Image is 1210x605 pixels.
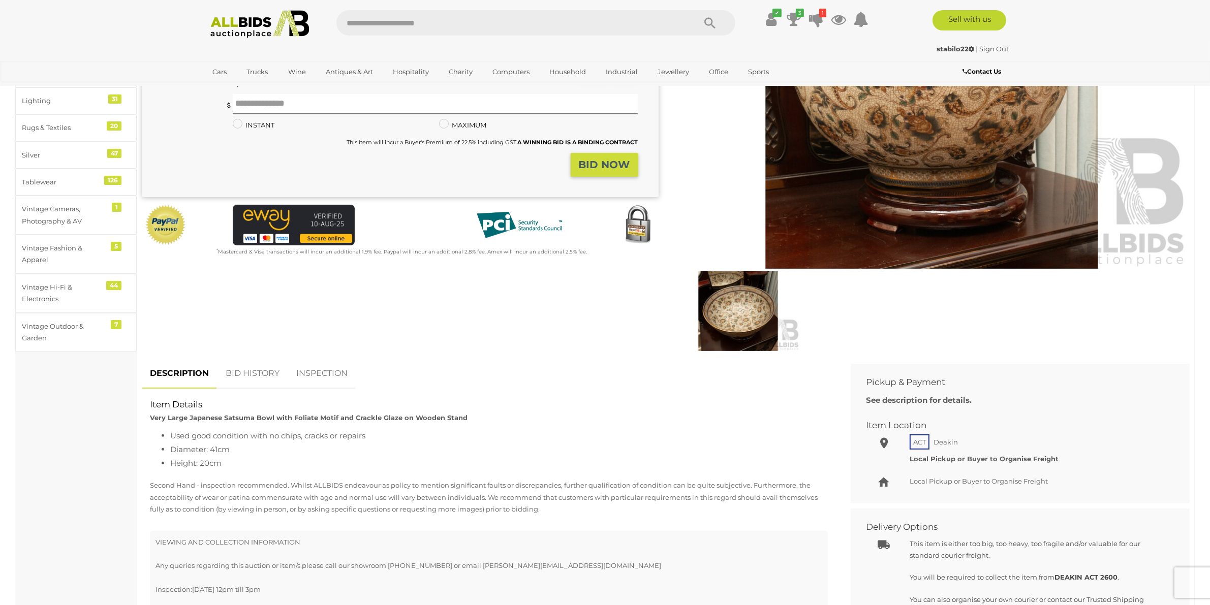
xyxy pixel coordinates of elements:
a: Industrial [599,63,644,80]
strong: Very Large Japanese Satsuma Bowl with Foliate Motif and Crackle Glaze on Wooden Stand [150,413,468,422]
a: Wine [282,63,313,80]
button: Search [685,10,735,36]
a: Vintage Hi-Fi & Electronics 44 [15,274,137,313]
a: Trucks [240,63,275,80]
span: Deakin [931,435,960,449]
i: ✔ [772,9,782,17]
div: 126 [104,176,121,185]
a: Hospitality [386,63,436,80]
div: 47 [107,149,121,158]
a: Contact Us [963,66,1004,77]
a: Antiques & Art [319,63,380,80]
h2: Item Details [150,400,828,409]
div: Tablewear [22,176,106,188]
img: PCI DSS compliant [469,205,570,245]
span: ACT [910,434,929,450]
a: 1 [809,10,824,28]
a: Vintage Fashion & Apparel 5 [15,235,137,274]
b: Contact Us [963,68,1001,75]
a: Vintage Outdoor & Garden 7 [15,313,137,352]
a: INSPECTION [289,359,355,389]
a: stabilo22 [937,45,976,53]
button: BID NOW [571,153,638,177]
p: This item is either too big, too heavy, too fragile and/or valuable for our standard courier frei... [910,538,1167,562]
div: 7 [111,320,121,329]
img: eWAY Payment Gateway [233,205,355,245]
div: Vintage Fashion & Apparel [22,242,106,266]
div: 44 [106,281,121,290]
i: 3 [796,9,804,17]
li: Height: 20cm [170,456,828,470]
a: [GEOGRAPHIC_DATA] [206,80,292,97]
a: BID HISTORY [218,359,287,389]
a: DESCRIPTION [142,359,216,389]
div: 5 [111,242,121,251]
span: Inspection: [156,585,192,593]
a: Office [702,63,735,80]
img: Allbids.com.au [205,10,315,38]
img: Very Large Japanese Satsuma Bowl with Foliate Motif and Crackle Glaze on Wooden Stand [676,271,800,351]
img: Secured by Rapid SSL [617,205,658,245]
strong: Local Pickup or Buyer to Organise Freight [910,455,1059,463]
label: INSTANT [233,119,274,131]
strong: stabilo22 [937,45,975,53]
div: Vintage Cameras, Photography & AV [22,203,106,227]
div: Vintage Hi-Fi & Electronics [22,281,106,305]
span: | [976,45,978,53]
a: Charity [442,63,479,80]
div: Vintage Outdoor & Garden [22,321,106,344]
small: This Item will incur a Buyer's Premium of 22.5% including GST. [347,139,638,146]
b: A WINNING BID IS A BINDING CONTRACT [517,139,638,146]
p: Second Hand - inspection recommended. Whilst ALLBIDS endeavour as policy to mention significant f... [150,480,828,515]
div: Silver [22,149,106,161]
li: Diameter: 41cm [170,442,828,456]
a: Sports [741,63,775,80]
div: 20 [107,121,121,131]
a: Vintage Cameras, Photography & AV 1 [15,196,137,235]
div: 1 [112,203,121,212]
a: 3 [786,10,801,28]
a: Silver 47 [15,142,137,169]
div: Rugs & Textiles [22,122,106,134]
h2: Item Location [866,421,1159,430]
b: See description for details. [866,395,972,405]
i: 1 [819,9,826,17]
a: Lighting 31 [15,87,137,114]
a: Sell with us [933,10,1006,30]
img: Official PayPal Seal [145,205,187,245]
li: Used good condition with no chips, cracks or repairs [170,429,828,442]
a: Rugs & Textiles 20 [15,114,137,141]
a: Household [543,63,593,80]
strong: BID NOW [579,158,630,171]
div: 31 [108,94,121,104]
a: Sign Out [980,45,1009,53]
h2: Delivery Options [866,522,1159,532]
h2: Pickup & Payment [866,377,1159,387]
small: Mastercard & Visa transactions will incur an additional 1.9% fee. Paypal will incur an additional... [216,248,587,255]
b: DEAKIN ACT 2600 [1054,573,1118,581]
a: Cars [206,63,234,80]
a: ✔ [764,10,779,28]
a: Jewellery [651,63,696,80]
a: Computers [486,63,536,80]
p: You will be required to collect the item from . [910,571,1167,583]
a: Tablewear 126 [15,169,137,196]
label: MAXIMUM [439,119,486,131]
span: Local Pickup or Buyer to Organise Freight [910,477,1048,485]
span: VIEWING AND COLLECTION INFORMATION [156,538,300,546]
div: Lighting [22,95,106,107]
